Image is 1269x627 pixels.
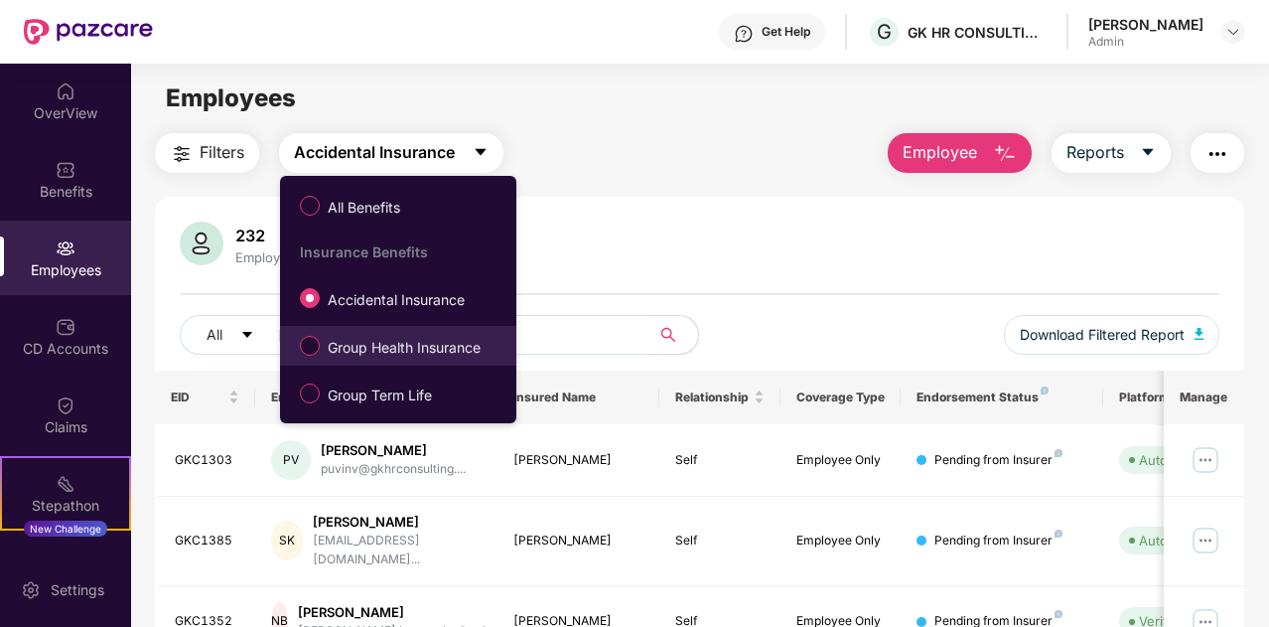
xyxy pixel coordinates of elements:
[180,315,301,355] button: Allcaret-down
[1052,133,1171,173] button: Reportscaret-down
[1140,144,1156,162] span: caret-down
[24,19,153,45] img: New Pazcare Logo
[1190,444,1221,476] img: manageButton
[1119,390,1228,405] div: Platform Status
[675,532,765,550] div: Self
[2,496,129,516] div: Stepathon
[1190,525,1221,556] img: manageButton
[166,83,296,112] span: Employees
[762,24,810,40] div: Get Help
[175,532,240,550] div: GKC1385
[271,390,467,405] span: Employee Name
[56,160,75,180] img: svg+xml;base64,PHN2ZyBpZD0iQmVuZWZpdHMiIHhtbG5zPSJodHRwOi8vd3d3LnczLm9yZy8yMDAwL3N2ZyIgd2lkdGg9Ij...
[675,390,750,405] span: Relationship
[231,226,307,245] div: 232
[473,144,489,162] span: caret-down
[1020,324,1185,346] span: Download Filtered Report
[1004,315,1220,355] button: Download Filtered Report
[231,249,307,265] div: Employees
[1225,24,1241,40] img: svg+xml;base64,PHN2ZyBpZD0iRHJvcGRvd24tMzJ4MzIiIHhtbG5zPSJodHRwOi8vd3d3LnczLm9yZy8yMDAwL3N2ZyIgd2...
[903,140,977,165] span: Employee
[796,532,886,550] div: Employee Only
[321,441,466,460] div: [PERSON_NAME]
[649,315,699,355] button: search
[1139,450,1218,470] div: Auto Verified
[1205,142,1229,166] img: svg+xml;base64,PHN2ZyB4bWxucz0iaHR0cDovL3d3dy53My5vcmcvMjAwMC9zdmciIHdpZHRoPSIyNCIgaGVpZ2h0PSIyNC...
[780,371,902,424] th: Coverage Type
[300,243,516,260] div: Insurance Benefits
[320,385,440,406] span: Group Term Life
[313,513,482,532] div: [PERSON_NAME]
[934,532,1062,550] div: Pending from Insurer
[255,371,497,424] th: Employee Name
[993,142,1017,166] img: svg+xml;base64,PHN2ZyB4bWxucz0iaHR0cDovL3d3dy53My5vcmcvMjAwMC9zdmciIHhtbG5zOnhsaW5rPSJodHRwOi8vd3...
[170,142,194,166] img: svg+xml;base64,PHN2ZyB4bWxucz0iaHR0cDovL3d3dy53My5vcmcvMjAwMC9zdmciIHdpZHRoPSIyNCIgaGVpZ2h0PSIyNC...
[155,371,256,424] th: EID
[934,451,1062,470] div: Pending from Insurer
[320,337,489,359] span: Group Health Insurance
[675,451,765,470] div: Self
[513,532,643,550] div: [PERSON_NAME]
[240,328,254,344] span: caret-down
[294,140,455,165] span: Accidental Insurance
[1066,140,1124,165] span: Reports
[279,133,503,173] button: Accidental Insurancecaret-down
[175,451,240,470] div: GKC1303
[1088,34,1203,50] div: Admin
[56,395,75,415] img: svg+xml;base64,PHN2ZyBpZD0iQ2xhaW0iIHhtbG5zPSJodHRwOi8vd3d3LnczLm9yZy8yMDAwL3N2ZyIgd2lkdGg9IjIwIi...
[513,451,643,470] div: [PERSON_NAME]
[916,390,1086,405] div: Endorsement Status
[200,140,244,165] span: Filters
[497,371,659,424] th: Insured Name
[1055,530,1062,538] img: svg+xml;base64,PHN2ZyB4bWxucz0iaHR0cDovL3d3dy53My5vcmcvMjAwMC9zdmciIHdpZHRoPSI4IiBoZWlnaHQ9IjgiIH...
[313,532,482,569] div: [EMAIL_ADDRESS][DOMAIN_NAME]...
[796,451,886,470] div: Employee Only
[271,521,303,560] div: SK
[888,133,1032,173] button: Employee
[56,238,75,258] img: svg+xml;base64,PHN2ZyBpZD0iRW1wbG95ZWVzIiB4bWxucz0iaHR0cDovL3d3dy53My5vcmcvMjAwMC9zdmciIHdpZHRoPS...
[180,222,223,265] img: svg+xml;base64,PHN2ZyB4bWxucz0iaHR0cDovL3d3dy53My5vcmcvMjAwMC9zdmciIHhtbG5zOnhsaW5rPSJodHRwOi8vd3...
[56,474,75,494] img: svg+xml;base64,PHN2ZyB4bWxucz0iaHR0cDovL3d3dy53My5vcmcvMjAwMC9zdmciIHdpZHRoPSIyMSIgaGVpZ2h0PSIyMC...
[271,440,311,480] div: PV
[1041,387,1049,394] img: svg+xml;base64,PHN2ZyB4bWxucz0iaHR0cDovL3d3dy53My5vcmcvMjAwMC9zdmciIHdpZHRoPSI4IiBoZWlnaHQ9IjgiIH...
[320,289,473,311] span: Accidental Insurance
[1055,610,1062,618] img: svg+xml;base64,PHN2ZyB4bWxucz0iaHR0cDovL3d3dy53My5vcmcvMjAwMC9zdmciIHdpZHRoPSI4IiBoZWlnaHQ9IjgiIH...
[1055,449,1062,457] img: svg+xml;base64,PHN2ZyB4bWxucz0iaHR0cDovL3d3dy53My5vcmcvMjAwMC9zdmciIHdpZHRoPSI4IiBoZWlnaHQ9IjgiIH...
[649,327,688,343] span: search
[56,81,75,101] img: svg+xml;base64,PHN2ZyBpZD0iSG9tZSIgeG1sbnM9Imh0dHA6Ly93d3cudzMub3JnLzIwMDAvc3ZnIiB3aWR0aD0iMjAiIG...
[321,460,466,479] div: puvinv@gkhrconsulting....
[877,20,892,44] span: G
[1088,15,1203,34] div: [PERSON_NAME]
[24,521,107,537] div: New Challenge
[1139,531,1218,550] div: Auto Verified
[1164,371,1244,424] th: Manage
[207,324,222,346] span: All
[45,580,110,600] div: Settings
[155,133,259,173] button: Filters
[320,197,408,219] span: All Benefits
[908,23,1047,42] div: GK HR CONSULTING INDIA PRIVATE LIMITED
[56,317,75,337] img: svg+xml;base64,PHN2ZyBpZD0iQ0RfQWNjb3VudHMiIGRhdGEtbmFtZT0iQ0QgQWNjb3VudHMiIHhtbG5zPSJodHRwOi8vd3...
[21,580,41,600] img: svg+xml;base64,PHN2ZyBpZD0iU2V0dGluZy0yMHgyMCIgeG1sbnM9Imh0dHA6Ly93d3cudzMub3JnLzIwMDAvc3ZnIiB3aW...
[171,390,225,405] span: EID
[1195,328,1204,340] img: svg+xml;base64,PHN2ZyB4bWxucz0iaHR0cDovL3d3dy53My5vcmcvMjAwMC9zdmciIHhtbG5zOnhsaW5rPSJodHRwOi8vd3...
[298,603,505,622] div: [PERSON_NAME]
[659,371,780,424] th: Relationship
[734,24,754,44] img: svg+xml;base64,PHN2ZyBpZD0iSGVscC0zMngzMiIgeG1sbnM9Imh0dHA6Ly93d3cudzMub3JnLzIwMDAvc3ZnIiB3aWR0aD...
